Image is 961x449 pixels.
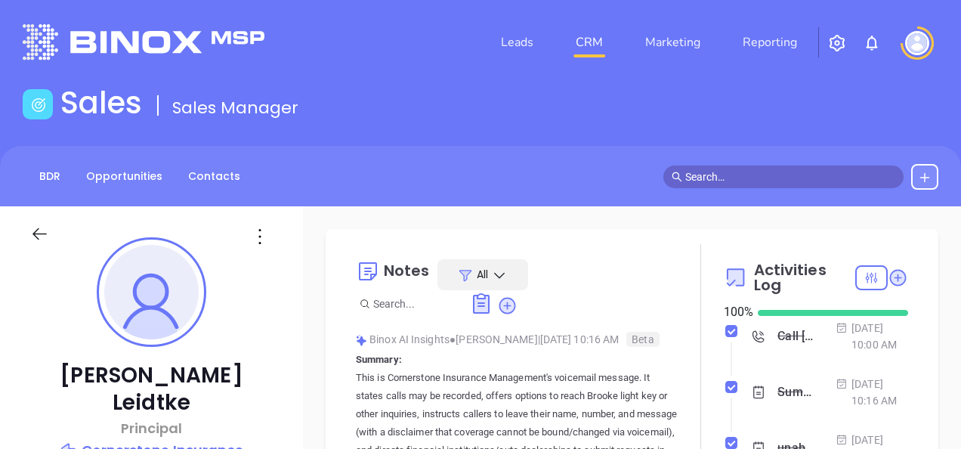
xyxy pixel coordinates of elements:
div: [DATE] 10:00 AM [836,320,908,353]
img: svg%3e [356,335,367,346]
div: Notes [384,263,430,278]
span: Sales Manager [172,96,298,119]
span: All [477,267,488,282]
img: profile-user [104,245,199,339]
img: user [905,31,929,55]
div: Binox AI Insights [PERSON_NAME] | [DATE] 10:16 AM [356,328,678,351]
a: Leads [495,27,539,57]
input: Search… [685,169,895,185]
div: [DATE] 10:16 AM [836,376,908,409]
a: CRM [570,27,609,57]
div: 100 % [724,303,740,321]
b: Summary: [356,354,402,365]
span: Beta [626,332,659,347]
span: ● [450,333,456,345]
span: Activities Log [754,262,855,293]
a: Contacts [179,164,249,189]
p: Principal [30,418,273,438]
a: Opportunities [77,164,171,189]
a: Reporting [737,27,803,57]
span: search [672,172,682,182]
img: iconSetting [828,34,846,52]
div: Summary: This is Cornerstone Insurance Management's voicemail message. It states calls may be rec... [777,381,814,404]
img: logo [23,24,264,60]
input: Search... [373,296,453,312]
p: [PERSON_NAME] Leidtke [30,362,273,416]
a: Marketing [639,27,706,57]
a: BDR [30,164,70,189]
div: Call [PERSON_NAME] to follow up [777,325,814,348]
h1: Sales [60,85,142,121]
img: iconNotification [863,34,881,52]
